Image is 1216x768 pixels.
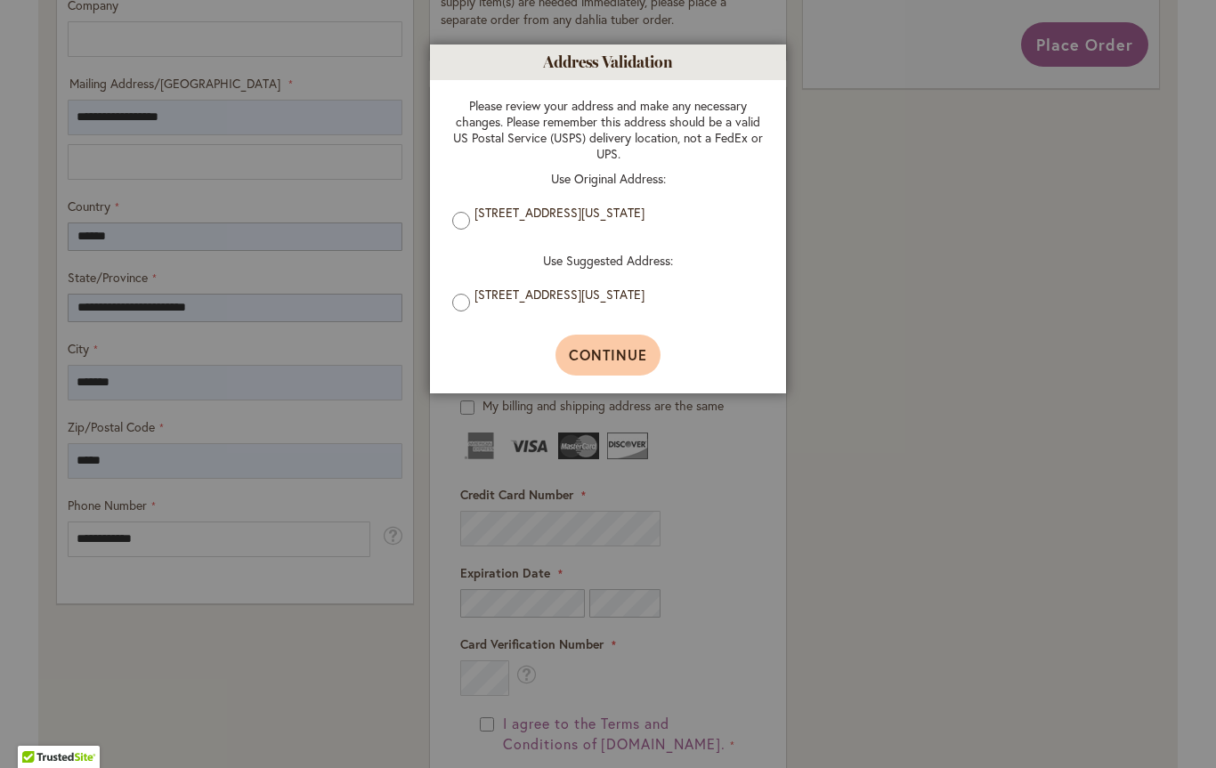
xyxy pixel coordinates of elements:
p: Use Original Address: [452,171,764,187]
button: Continue [555,335,661,376]
label: [STREET_ADDRESS][US_STATE] [474,287,755,303]
p: Use Suggested Address: [452,253,764,269]
iframe: Launch Accessibility Center [13,705,63,755]
h1: Address Validation [430,44,786,80]
label: [STREET_ADDRESS][US_STATE] [474,205,755,221]
span: Continue [569,345,648,364]
p: Please review your address and make any necessary changes. Please remember this address should be... [452,98,764,162]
